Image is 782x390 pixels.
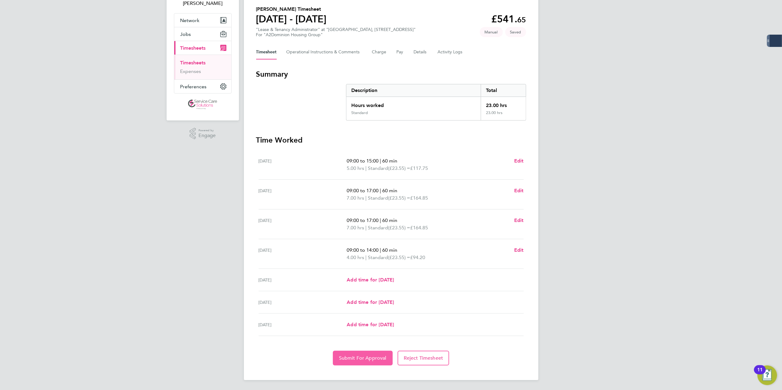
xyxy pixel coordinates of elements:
[380,217,381,223] span: |
[180,17,200,23] span: Network
[514,158,524,164] span: Edit
[514,157,524,165] a: Edit
[256,69,526,79] h3: Summary
[256,27,416,37] div: "Lease & Tenancy Administrator" at "[GEOGRAPHIC_DATA], [STREET_ADDRESS]"
[174,100,232,109] a: Go to home page
[346,84,481,97] div: Description
[180,45,206,51] span: Timesheets
[256,6,327,13] h2: [PERSON_NAME] Timesheet
[180,31,191,37] span: Jobs
[404,355,443,361] span: Reject Timesheet
[368,224,388,231] span: Standard
[174,55,231,79] div: Timesheets
[180,68,201,74] a: Expenses
[505,27,526,37] span: This timesheet is Saved.
[180,60,206,66] a: Timesheets
[388,165,410,171] span: (£23.55) =
[347,322,394,327] span: Add time for [DATE]
[188,100,217,109] img: servicecare-logo-retina.png
[410,225,428,231] span: £164.85
[347,254,364,260] span: 4.00 hrs
[480,27,503,37] span: This timesheet was manually created.
[347,277,394,283] span: Add time for [DATE]
[347,158,379,164] span: 09:00 to 15:00
[347,276,394,284] a: Add time for [DATE]
[757,365,777,385] button: Open Resource Center, 11 new notifications
[351,110,368,115] div: Standard
[347,165,364,171] span: 5.00 hrs
[382,247,397,253] span: 60 min
[481,84,526,97] div: Total
[372,45,387,59] button: Charge
[339,355,387,361] span: Submit For Approval
[198,128,216,133] span: Powered by
[259,217,347,231] div: [DATE]
[198,133,216,138] span: Engage
[410,165,428,171] span: £117.75
[256,13,327,25] h1: [DATE] - [DATE]
[414,45,428,59] button: Details
[256,45,277,59] button: Timesheet
[259,321,347,328] div: [DATE]
[481,110,526,120] div: 23.00 hrs
[259,299,347,306] div: [DATE]
[287,45,362,59] button: Operational Instructions & Comments
[365,165,367,171] span: |
[382,217,397,223] span: 60 min
[365,225,367,231] span: |
[388,225,410,231] span: (£23.55) =
[438,45,464,59] button: Activity Logs
[380,158,381,164] span: |
[491,13,526,25] app-decimal: £541.
[388,254,410,260] span: (£23.55) =
[347,247,379,253] span: 09:00 to 14:00
[382,158,397,164] span: 60 min
[368,165,388,172] span: Standard
[256,32,416,37] div: For "A2Dominion Housing Group"
[388,195,410,201] span: (£23.55) =
[347,188,379,193] span: 09:00 to 17:00
[347,225,364,231] span: 7.00 hrs
[518,15,526,24] span: 65
[368,254,388,261] span: Standard
[180,84,207,90] span: Preferences
[174,80,231,93] button: Preferences
[347,321,394,328] a: Add time for [DATE]
[514,247,524,254] a: Edit
[382,188,397,193] span: 60 min
[174,41,231,55] button: Timesheets
[347,299,394,305] span: Add time for [DATE]
[398,351,449,365] button: Reject Timesheet
[256,135,526,145] h3: Time Worked
[347,217,379,223] span: 09:00 to 17:00
[514,247,524,253] span: Edit
[259,157,347,172] div: [DATE]
[174,27,231,41] button: Jobs
[174,13,231,27] button: Network
[514,187,524,194] a: Edit
[256,69,526,365] section: Timesheet
[347,299,394,306] a: Add time for [DATE]
[380,188,381,193] span: |
[380,247,381,253] span: |
[410,195,428,201] span: £164.85
[333,351,393,365] button: Submit For Approval
[346,84,526,120] div: Summary
[514,217,524,224] a: Edit
[365,254,367,260] span: |
[259,247,347,261] div: [DATE]
[514,217,524,223] span: Edit
[368,194,388,202] span: Standard
[397,45,404,59] button: Pay
[259,187,347,202] div: [DATE]
[365,195,367,201] span: |
[757,370,763,378] div: 11
[514,188,524,193] span: Edit
[259,276,347,284] div: [DATE]
[190,128,216,140] a: Powered byEngage
[481,97,526,110] div: 23.00 hrs
[410,254,425,260] span: £94.20
[347,195,364,201] span: 7.00 hrs
[346,97,481,110] div: Hours worked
